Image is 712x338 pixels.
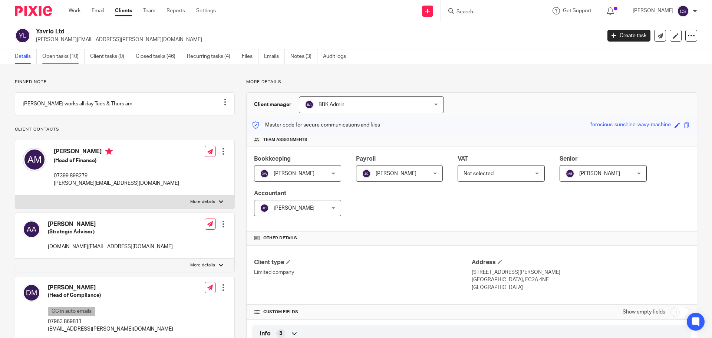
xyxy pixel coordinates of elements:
[36,28,484,36] h2: Yavrio Ltd
[260,204,269,213] img: svg%3E
[260,330,271,338] span: Info
[472,269,689,276] p: [STREET_ADDRESS][PERSON_NAME]
[263,137,307,143] span: Team assignments
[23,220,40,238] img: svg%3E
[115,7,132,14] a: Clients
[376,171,416,176] span: [PERSON_NAME]
[69,7,80,14] a: Work
[274,171,314,176] span: [PERSON_NAME]
[167,7,185,14] a: Reports
[190,262,215,268] p: More details
[607,30,650,42] a: Create task
[279,330,282,337] span: 3
[633,7,673,14] p: [PERSON_NAME]
[48,284,173,292] h4: [PERSON_NAME]
[563,8,591,13] span: Get Support
[260,169,269,178] img: svg%3E
[48,292,173,299] h5: (Head of Compliance)
[48,318,173,325] p: 07963 869811
[472,276,689,283] p: [GEOGRAPHIC_DATA], EC2A 4NE
[48,228,173,236] h5: (Strategic Advisor)
[90,49,130,64] a: Client tasks (0)
[15,6,52,16] img: Pixie
[136,49,181,64] a: Closed tasks (46)
[15,28,30,43] img: svg%3E
[264,49,285,64] a: Emails
[254,190,286,196] span: Accountant
[458,156,468,162] span: VAT
[472,284,689,291] p: [GEOGRAPHIC_DATA]
[263,235,297,241] span: Other details
[196,7,216,14] a: Settings
[54,148,179,157] h4: [PERSON_NAME]
[274,206,314,211] span: [PERSON_NAME]
[48,325,173,333] p: [EMAIL_ADDRESS][PERSON_NAME][DOMAIN_NAME]
[15,127,235,132] p: Client contacts
[356,156,376,162] span: Payroll
[560,156,578,162] span: Senior
[254,269,472,276] p: Limited company
[92,7,104,14] a: Email
[323,49,352,64] a: Audit logs
[472,259,689,266] h4: Address
[252,121,380,129] p: Master code for secure communications and files
[23,284,40,302] img: svg%3E
[15,49,37,64] a: Details
[48,307,95,316] p: CC in auto emails
[254,309,472,315] h4: CUSTOM FIELDS
[677,5,689,17] img: svg%3E
[48,220,173,228] h4: [PERSON_NAME]
[305,100,314,109] img: svg%3E
[15,79,235,85] p: Pinned note
[254,101,291,108] h3: Client manager
[464,171,494,176] span: Not selected
[105,148,113,155] i: Primary
[54,157,179,164] h5: (Head of Finance)
[48,243,173,250] p: [DOMAIN_NAME][EMAIL_ADDRESS][DOMAIN_NAME]
[590,121,671,129] div: ferocious-sunshine-wavy-machine
[579,171,620,176] span: [PERSON_NAME]
[54,172,179,180] p: 07399 898279
[456,9,523,16] input: Search
[242,49,258,64] a: Files
[254,156,291,162] span: Bookkeeping
[23,148,46,171] img: svg%3E
[290,49,317,64] a: Notes (3)
[362,169,371,178] img: svg%3E
[190,199,215,205] p: More details
[246,79,697,85] p: More details
[566,169,574,178] img: svg%3E
[254,259,472,266] h4: Client type
[143,7,155,14] a: Team
[54,180,179,187] p: [PERSON_NAME][EMAIL_ADDRESS][DOMAIN_NAME]
[187,49,236,64] a: Recurring tasks (4)
[36,36,596,43] p: [PERSON_NAME][EMAIL_ADDRESS][PERSON_NAME][DOMAIN_NAME]
[42,49,85,64] a: Open tasks (10)
[319,102,345,107] span: BBK Admin
[623,308,665,316] label: Show empty fields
